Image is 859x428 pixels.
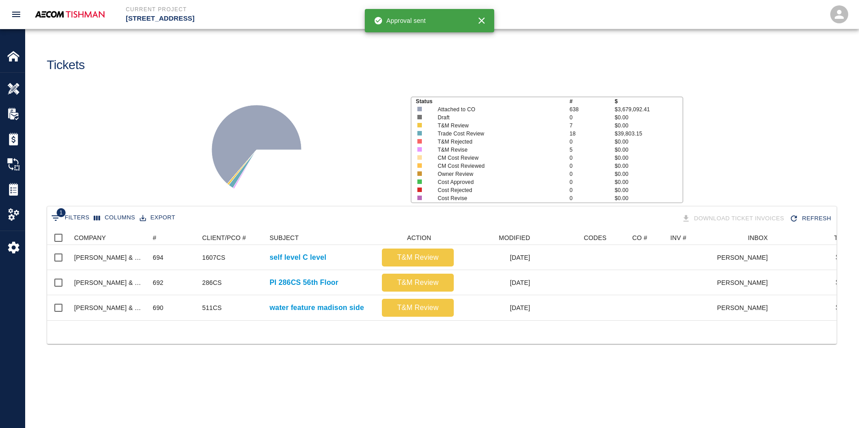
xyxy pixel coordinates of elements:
div: Roger & Sons Concrete [74,278,144,287]
p: [STREET_ADDRESS] [126,13,478,24]
button: open drawer [5,4,27,25]
p: 0 [570,170,615,178]
p: $ [615,97,682,105]
div: [PERSON_NAME] [717,270,772,295]
p: $0.00 [615,194,682,202]
p: T&M Review [385,252,450,263]
div: CO # [632,231,647,245]
p: Cost Approved [438,178,556,186]
iframe: Chat Widget [709,331,859,428]
p: 7 [570,122,615,130]
a: self level C level [270,252,326,263]
div: CLIENT/PCO # [202,231,246,245]
div: SUBJECT [270,231,299,245]
div: # [148,231,198,245]
p: # [570,97,615,105]
h1: Tickets [47,58,85,73]
div: TOTAL [834,231,854,245]
div: INBOX [717,231,772,245]
div: Roger & Sons Concrete [74,303,144,312]
div: COMPANY [70,231,148,245]
div: INV # [670,231,686,245]
p: CM Cost Review [438,154,556,162]
p: CM Cost Reviewed [438,162,556,170]
div: [PERSON_NAME] [717,245,772,270]
div: [PERSON_NAME] [717,295,772,320]
div: 286CS [202,278,222,287]
p: Owner Review [438,170,556,178]
div: TOTAL [772,231,859,245]
div: INV # [666,231,717,245]
button: Show filters [49,211,92,225]
p: $0.00 [615,122,682,130]
p: 0 [570,194,615,202]
p: $0.00 [615,114,682,122]
div: [DATE] [458,245,535,270]
p: 0 [570,154,615,162]
p: T&M Review [438,122,556,130]
p: $39,803.15 [615,130,682,138]
div: Refresh the list [788,211,835,227]
p: 0 [570,138,615,146]
div: CODES [584,231,607,245]
div: MODIFIED [458,231,535,245]
div: ACTION [407,231,431,245]
div: Approval sent [374,13,426,29]
div: 511CS [202,303,222,312]
p: $3,679,092.41 [615,105,682,114]
span: 1 [57,208,66,217]
button: Refresh [788,211,835,227]
p: 638 [570,105,615,114]
div: CO # [611,231,666,245]
p: T&M Rejected [438,138,556,146]
button: Select columns [92,211,137,225]
p: Cost Rejected [438,186,556,194]
p: T&M Revise [438,146,556,154]
div: 694 [153,253,164,262]
p: Attached to CO [438,105,556,114]
p: T&M Review [385,302,450,313]
p: 0 [570,178,615,186]
img: AECOM Tishman [32,8,108,21]
p: 0 [570,162,615,170]
div: [DATE] [458,295,535,320]
div: SUBJECT [265,231,377,245]
p: 18 [570,130,615,138]
a: PI 286CS 56th Floor [270,277,338,288]
p: $0.00 [615,170,682,178]
p: $0.00 [615,146,682,154]
div: INBOX [748,231,768,245]
div: # [153,231,156,245]
p: Status [416,97,570,105]
a: water feature madison side [270,302,364,313]
div: CLIENT/PCO # [198,231,265,245]
div: Tickets download in groups of 15 [680,211,788,227]
p: Current Project [126,5,478,13]
div: MODIFIED [499,231,530,245]
p: $0.00 [615,178,682,186]
div: ACTION [377,231,458,245]
div: CODES [535,231,611,245]
div: 692 [153,278,164,287]
p: Draft [438,114,556,122]
button: Export [137,211,177,225]
p: $0.00 [615,186,682,194]
div: [DATE] [458,270,535,295]
p: Trade Cost Review [438,130,556,138]
div: 1607CS [202,253,226,262]
p: 0 [570,186,615,194]
p: $0.00 [615,138,682,146]
p: T&M Review [385,277,450,288]
p: $0.00 [615,154,682,162]
div: COMPANY [74,231,106,245]
p: 5 [570,146,615,154]
p: $0.00 [836,277,854,288]
p: $0.00 [836,252,854,263]
p: $0.00 [615,162,682,170]
div: 690 [153,303,164,312]
p: Cost Revise [438,194,556,202]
